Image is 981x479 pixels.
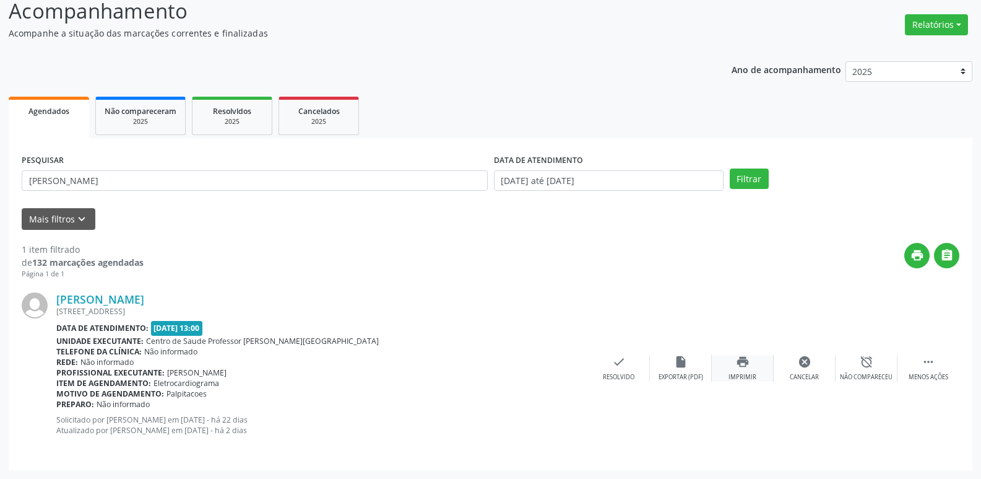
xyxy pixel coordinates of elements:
[56,336,144,346] b: Unidade executante:
[22,292,48,319] img: img
[9,27,683,40] p: Acompanhe a situação das marcações correntes e finalizadas
[659,373,703,382] div: Exportar (PDF)
[28,106,69,116] span: Agendados
[494,151,583,170] label: DATA DE ATENDIMENTO
[56,367,165,378] b: Profissional executante:
[732,61,841,77] p: Ano de acompanhamento
[97,399,150,410] span: Não informado
[167,367,227,378] span: [PERSON_NAME]
[612,355,626,369] i: check
[22,151,64,170] label: PESQUISAR
[32,257,144,268] strong: 132 marcações agendadas
[22,256,144,269] div: de
[904,243,930,268] button: print
[56,323,149,333] b: Data de atendimento:
[905,14,968,35] button: Relatórios
[213,106,251,116] span: Resolvidos
[790,373,819,382] div: Cancelar
[603,373,634,382] div: Resolvido
[56,306,588,317] div: [STREET_ADDRESS]
[75,213,89,226] i: keyboard_arrow_down
[80,357,134,367] span: Não informado
[940,248,954,262] i: 
[56,389,164,399] b: Motivo de agendamento:
[22,208,95,230] button: Mais filtroskeyboard_arrow_down
[144,346,197,357] span: Não informado
[56,378,151,389] b: Item de agendamento:
[22,170,488,191] input: Nome, CNS
[146,336,379,346] span: Centro de Saude Professor [PERSON_NAME][GEOGRAPHIC_DATA]
[298,106,340,116] span: Cancelados
[166,389,207,399] span: Palpitacoes
[798,355,811,369] i: cancel
[736,355,750,369] i: print
[840,373,892,382] div: Não compareceu
[56,292,144,306] a: [PERSON_NAME]
[730,169,769,190] button: Filtrar
[860,355,873,369] i: alarm_off
[934,243,959,268] button: 
[22,243,144,256] div: 1 item filtrado
[56,346,142,357] b: Telefone da clínica:
[288,117,350,126] div: 2025
[909,373,948,382] div: Menos ações
[153,378,219,389] span: Eletrocardiograma
[494,170,724,191] input: Selecione um intervalo
[22,269,144,279] div: Página 1 de 1
[105,106,176,116] span: Não compareceram
[151,321,203,335] span: [DATE] 13:00
[674,355,688,369] i: insert_drive_file
[910,248,924,262] i: print
[56,415,588,436] p: Solicitado por [PERSON_NAME] em [DATE] - há 22 dias Atualizado por [PERSON_NAME] em [DATE] - há 2...
[201,117,263,126] div: 2025
[728,373,756,382] div: Imprimir
[105,117,176,126] div: 2025
[922,355,935,369] i: 
[56,357,78,367] b: Rede:
[56,399,94,410] b: Preparo:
